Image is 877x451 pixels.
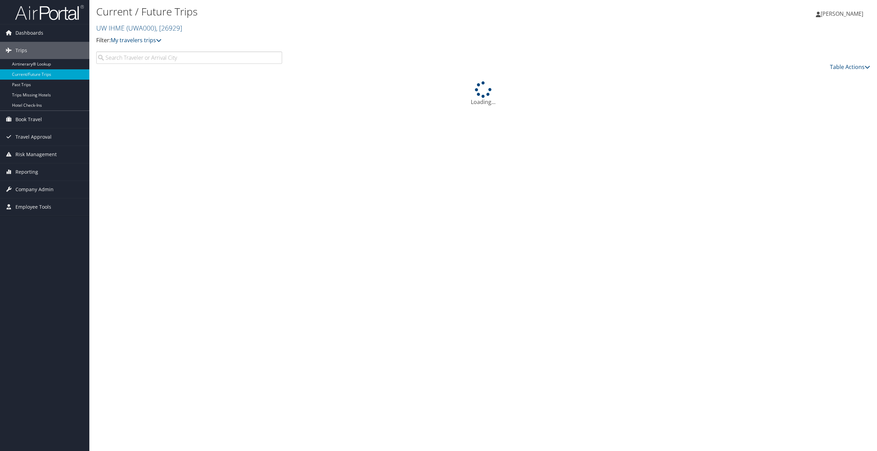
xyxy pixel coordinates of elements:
span: Employee Tools [15,198,51,216]
a: [PERSON_NAME] [816,3,870,24]
span: ( UWA000 ) [126,23,156,33]
span: [PERSON_NAME] [821,10,863,18]
span: Company Admin [15,181,54,198]
h1: Current / Future Trips [96,4,612,19]
span: Trips [15,42,27,59]
p: Filter: [96,36,612,45]
img: airportal-logo.png [15,4,84,21]
span: Travel Approval [15,128,52,146]
span: Dashboards [15,24,43,42]
a: Table Actions [830,63,870,71]
span: Risk Management [15,146,57,163]
span: Reporting [15,163,38,181]
span: , [ 26929 ] [156,23,182,33]
input: Search Traveler or Arrival City [96,51,282,64]
a: My travelers trips [111,36,162,44]
a: UW IHME [96,23,182,33]
div: Loading... [96,81,870,106]
span: Book Travel [15,111,42,128]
